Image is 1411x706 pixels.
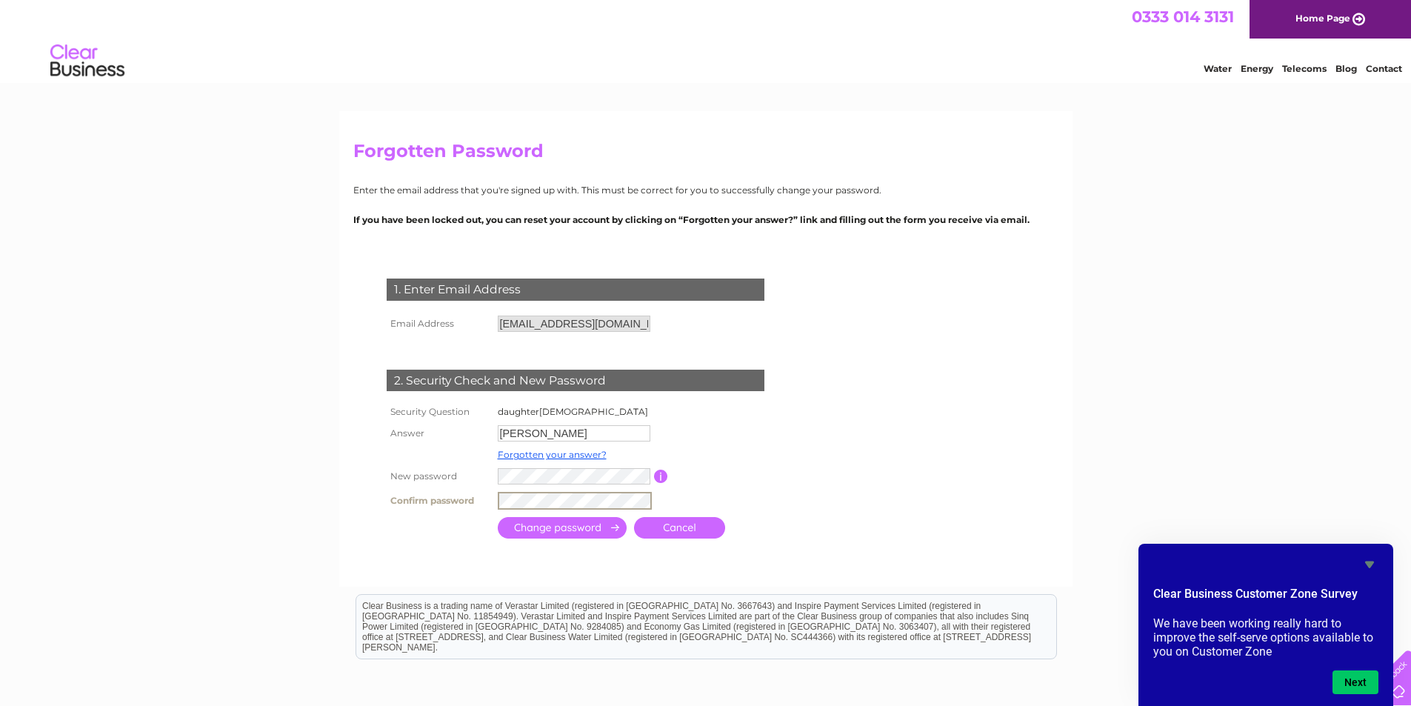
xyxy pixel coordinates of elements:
[1153,556,1378,694] div: Clear Business Customer Zone Survey
[387,279,764,301] div: 1. Enter Email Address
[498,406,648,417] label: daughter[DEMOGRAPHIC_DATA]
[1153,616,1378,659] p: We have been working really hard to improve the self-serve options available to you on Customer Zone
[1366,63,1402,74] a: Contact
[353,213,1058,227] p: If you have been locked out, you can reset your account by clicking on “Forgotten your answer?” l...
[383,464,494,488] th: New password
[383,488,494,513] th: Confirm password
[387,370,764,392] div: 2. Security Check and New Password
[634,517,725,539] a: Cancel
[383,312,494,336] th: Email Address
[50,39,125,84] img: logo.png
[498,449,607,460] a: Forgotten your answer?
[1361,556,1378,573] button: Hide survey
[1132,7,1234,26] a: 0333 014 3131
[356,8,1056,72] div: Clear Business is a trading name of Verastar Limited (registered in [GEOGRAPHIC_DATA] No. 3667643...
[383,402,494,422] th: Security Question
[498,517,627,539] input: Submit
[353,183,1058,197] p: Enter the email address that you're signed up with. This must be correct for you to successfully ...
[353,141,1058,169] h2: Forgotten Password
[1204,63,1232,74] a: Water
[1335,63,1357,74] a: Blog
[654,470,668,483] input: Information
[1241,63,1273,74] a: Energy
[1332,670,1378,694] button: Next question
[383,422,494,445] th: Answer
[1153,585,1378,610] h2: Clear Business Customer Zone Survey
[1282,63,1327,74] a: Telecoms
